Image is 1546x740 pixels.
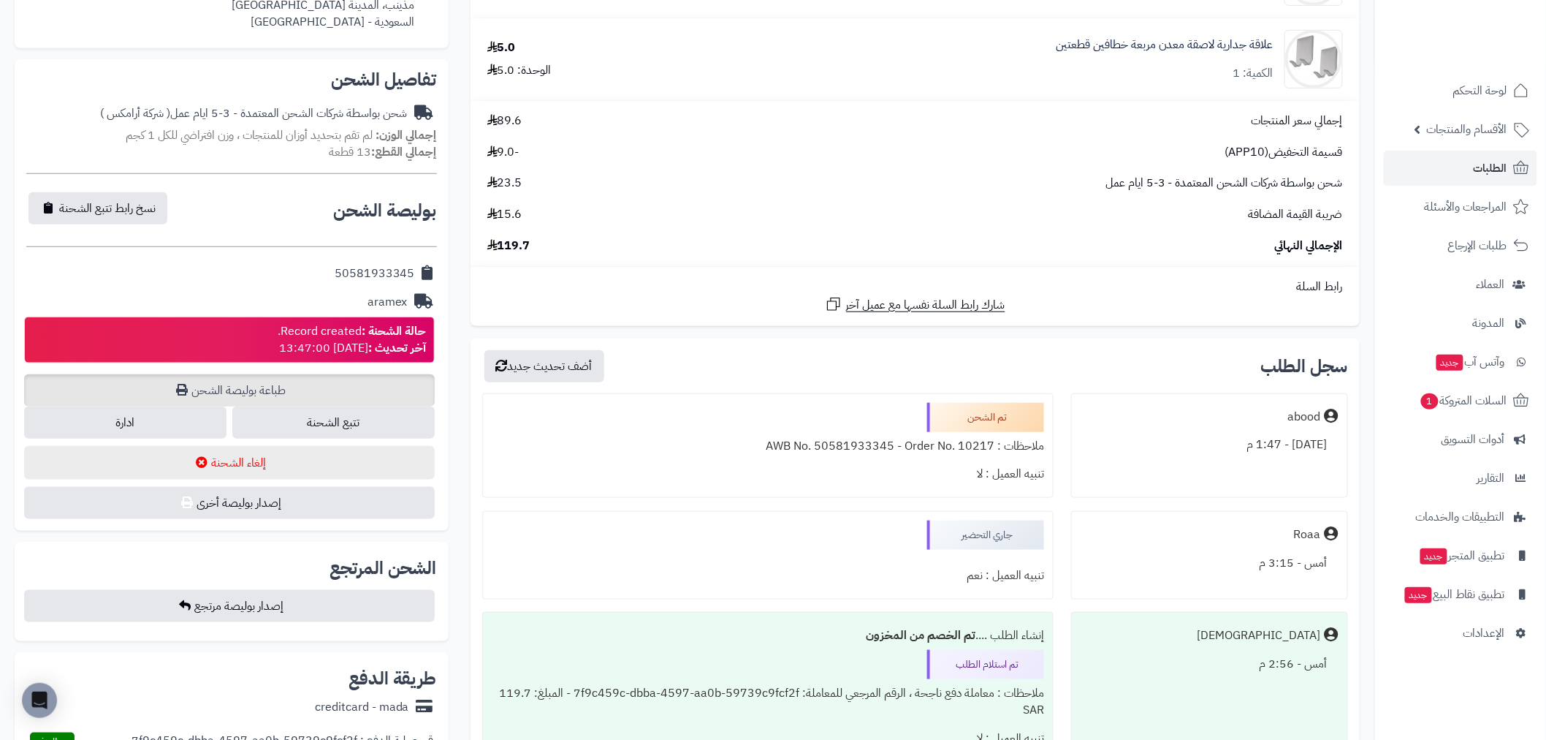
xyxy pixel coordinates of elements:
a: لوحة التحكم [1384,73,1537,108]
b: تم الخصم من المخزون [866,627,975,644]
h3: سجل الطلب [1261,358,1348,375]
button: إصدار بوليصة مرتجع [24,590,435,622]
a: ادارة [24,407,226,439]
span: المراجعات والأسئلة [1425,197,1507,217]
h2: طريقة الدفع [349,670,437,687]
span: لوحة التحكم [1453,80,1507,101]
button: إصدار بوليصة أخرى [24,487,435,519]
span: جديد [1405,587,1432,603]
span: قسيمة التخفيض(APP10) [1225,144,1343,161]
span: طلبات الإرجاع [1448,235,1507,256]
div: الكمية: 1 [1233,65,1273,82]
a: وآتس آبجديد [1384,344,1537,380]
a: التقارير [1384,461,1537,496]
span: تطبيق المتجر [1419,545,1505,566]
span: التطبيقات والخدمات [1416,507,1505,527]
a: الطلبات [1384,151,1537,186]
div: تنبيه العميل : نعم [492,562,1044,590]
span: شارك رابط السلة نفسها مع عميل آخر [846,297,1005,314]
div: ملاحظات : معاملة دفع ناجحة ، الرقم المرجعي للمعاملة: 7f9c459c-dbba-4597-aa0b-59739c9fcf2f - المبل... [492,679,1044,725]
div: شحن بواسطة شركات الشحن المعتمدة - 3-5 ايام عمل [100,105,408,122]
div: الوحدة: 5.0 [487,62,552,79]
div: ملاحظات : AWB No. 50581933345 - Order No. 10217 [492,432,1044,461]
strong: آخر تحديث : [368,339,427,357]
span: الإجمالي النهائي [1275,238,1343,254]
a: المراجعات والأسئلة [1384,189,1537,224]
a: الإعدادات [1384,616,1537,651]
small: 13 قطعة [329,143,437,161]
div: رابط السلة [476,279,1354,295]
div: تم الشحن [927,403,1044,432]
a: المدونة [1384,306,1537,341]
a: أدوات التسويق [1384,422,1537,457]
a: تتبع الشحنة [232,407,435,439]
span: وآتس آب [1435,352,1505,372]
span: الإعدادات [1463,623,1505,643]
a: تطبيق نقاط البيعجديد [1384,577,1537,612]
span: ( شركة أرامكس ) [100,105,170,122]
div: أمس - 3:15 م [1081,549,1339,578]
h2: بوليصة الشحن [333,202,437,219]
span: 23.5 [487,175,522,192]
strong: إجمالي الوزن: [376,127,437,144]
span: المدونة [1473,313,1505,333]
span: شحن بواسطة شركات الشحن المعتمدة - 3-5 ايام عمل [1105,175,1343,192]
a: السلات المتروكة1 [1384,383,1537,418]
span: نسخ رابط تتبع الشحنة [59,200,156,217]
span: تطبيق نقاط البيع [1404,584,1505,605]
a: طباعة بوليصة الشحن [24,374,435,407]
h2: تفاصيل الشحن [26,71,437,88]
span: التقارير [1477,468,1505,488]
strong: إجمالي القطع: [371,143,437,161]
div: aramex [368,294,408,311]
div: Record created. [DATE] 13:47:00 [278,323,427,357]
span: 119.7 [487,238,530,254]
span: 1 [1420,393,1439,409]
a: تطبيق المتجرجديد [1384,538,1537,573]
strong: حالة الشحنة : [362,322,427,340]
div: 5.0 [487,39,516,56]
div: [DATE] - 1:47 م [1081,431,1339,459]
div: creditcard - mada [315,699,409,716]
div: جاري التحضير [927,521,1044,550]
div: abood [1288,409,1321,426]
span: لم تقم بتحديد أوزان للمنتجات ، وزن افتراضي للكل 1 كجم [126,127,373,144]
span: جديد [1420,548,1447,565]
span: أدوات التسويق [1442,429,1505,450]
button: نسخ رابط تتبع الشحنة [28,192,167,224]
img: 1699777488-1%20(1)-90x90.jpg [1285,30,1342,88]
img: logo-2.png [1447,11,1532,42]
div: Roaa [1294,526,1321,543]
div: 50581933345 [335,265,415,282]
span: إجمالي سعر المنتجات [1252,113,1343,129]
span: السلات المتروكة [1420,390,1507,411]
span: الطلبات [1474,158,1507,178]
div: [DEMOGRAPHIC_DATA] [1197,627,1321,644]
span: جديد [1436,355,1463,371]
span: 15.6 [487,206,522,223]
a: علاقة جدارية لاصقة معدن مربعة خطافين قطعتين [1056,37,1273,53]
span: العملاء [1477,274,1505,295]
a: طلبات الإرجاع [1384,228,1537,263]
span: 89.6 [487,113,522,129]
div: أمس - 2:56 م [1081,650,1339,679]
div: Open Intercom Messenger [22,683,57,718]
span: الأقسام والمنتجات [1427,119,1507,140]
span: ضريبة القيمة المضافة [1249,206,1343,223]
div: تنبيه العميل : لا [492,460,1044,488]
div: إنشاء الطلب .... [492,622,1044,650]
span: -9.0 [487,144,519,161]
a: شارك رابط السلة نفسها مع عميل آخر [825,295,1005,314]
h2: الشحن المرتجع [330,559,437,577]
a: التطبيقات والخدمات [1384,499,1537,535]
button: إلغاء الشحنة [24,446,435,480]
a: العملاء [1384,267,1537,302]
button: أضف تحديث جديد [484,350,604,382]
div: تم استلام الطلب [927,650,1044,679]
